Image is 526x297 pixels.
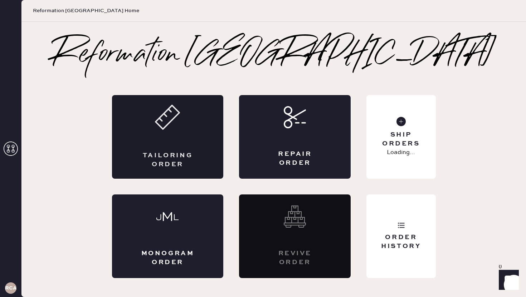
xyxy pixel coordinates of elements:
div: Tailoring Order [141,151,195,169]
div: Monogram Order [141,249,195,267]
h2: Reformation [GEOGRAPHIC_DATA] [53,41,495,69]
h3: RCA [5,286,16,291]
div: Order History [372,233,430,251]
iframe: Front Chat [492,265,523,296]
div: Revive order [268,249,322,267]
div: Interested? Contact us at care@hemster.co [239,194,351,278]
div: Repair Order [268,150,322,168]
span: Reformation [GEOGRAPHIC_DATA] Home [33,7,139,14]
div: Ship Orders [372,130,430,148]
p: Loading... [387,148,415,157]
